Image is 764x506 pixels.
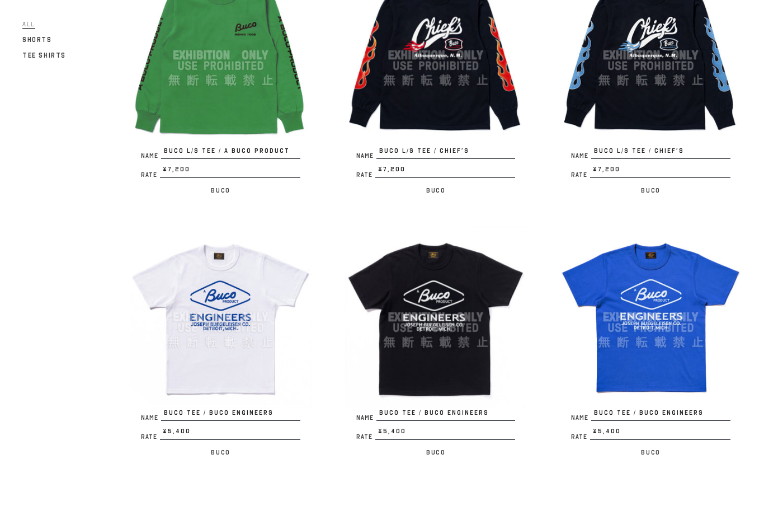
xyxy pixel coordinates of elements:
[161,409,300,422] span: BUCO TEE / BUCO ENGINEERS
[571,434,590,441] span: Rate
[141,153,161,160] span: Name
[375,427,516,441] span: ¥5,400
[571,172,590,179] span: Rate
[356,153,376,160] span: Name
[560,446,742,460] p: Buco
[345,446,527,460] p: Buco
[376,147,516,160] span: BUCO L/S TEE / CHIEF’S
[345,227,527,460] a: BUCO TEE / BUCO ENGINEERS NameBUCO TEE / BUCO ENGINEERS Rate¥5,400 Buco
[356,415,376,421] span: Name
[560,184,742,198] p: Buco
[160,427,300,441] span: ¥5,400
[345,184,527,198] p: Buco
[571,153,591,160] span: Name
[356,434,375,441] span: Rate
[560,227,742,460] a: BUCO TEE / BUCO ENGINEERS NameBUCO TEE / BUCO ENGINEERS Rate¥5,400 Buco
[356,172,375,179] span: Rate
[141,415,161,421] span: Name
[591,147,730,160] span: BUCO L/S TEE / CHIEF’S
[130,184,312,198] p: Buco
[160,165,300,179] span: ¥7,200
[130,446,312,460] p: Buco
[376,409,516,422] span: BUCO TEE / BUCO ENGINEERS
[130,227,312,460] a: BUCO TEE / BUCO ENGINEERS NameBUCO TEE / BUCO ENGINEERS Rate¥5,400 Buco
[375,165,516,179] span: ¥7,200
[22,34,52,47] a: Shorts
[590,427,730,441] span: ¥5,400
[161,147,300,160] span: BUCO L/S TEE / A BUCO PRODUCT
[591,409,730,422] span: BUCO TEE / BUCO ENGINEERS
[141,172,160,179] span: Rate
[22,36,52,44] span: Shorts
[141,434,160,441] span: Rate
[22,49,66,63] a: Tee Shirts
[22,52,66,60] span: Tee Shirts
[571,415,591,421] span: Name
[22,18,35,31] a: All
[22,21,35,29] span: All
[590,165,730,179] span: ¥7,200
